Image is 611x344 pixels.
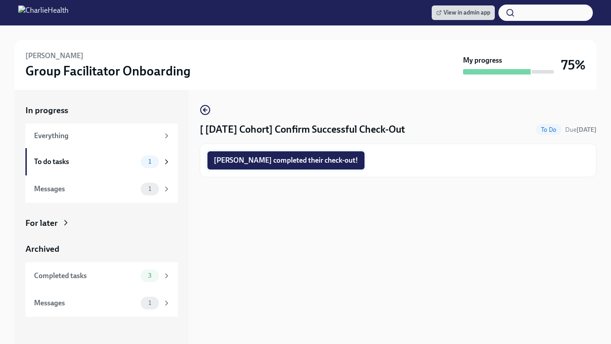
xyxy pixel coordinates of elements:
a: View in admin app [432,5,495,20]
span: [PERSON_NAME] completed their check-out! [214,156,358,165]
span: Due [565,126,596,134]
a: To do tasks1 [25,148,178,175]
span: October 11th, 2025 10:00 [565,125,596,134]
a: Everything [25,124,178,148]
div: Everything [34,131,159,141]
div: Messages [34,184,137,194]
div: Completed tasks [34,271,137,281]
h6: [PERSON_NAME] [25,51,84,61]
h3: 75% [561,57,586,73]
a: For later [25,217,178,229]
a: Messages1 [25,289,178,317]
span: View in admin app [436,8,490,17]
span: 1 [143,299,157,306]
button: [PERSON_NAME] completed their check-out! [207,151,365,170]
span: To Do [536,126,562,133]
a: In progress [25,105,178,116]
a: Archived [25,243,178,255]
a: Completed tasks3 [25,262,178,289]
div: To do tasks [34,157,137,167]
div: For later [25,217,58,229]
img: CharlieHealth [18,5,69,20]
strong: [DATE] [577,126,596,134]
span: 1 [143,158,157,165]
h3: Group Facilitator Onboarding [25,63,191,79]
h4: [ [DATE] Cohort] Confirm Successful Check-Out [200,123,405,136]
a: Messages1 [25,175,178,203]
div: Messages [34,298,137,308]
span: 1 [143,185,157,192]
span: 3 [143,272,157,279]
strong: My progress [463,55,502,65]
